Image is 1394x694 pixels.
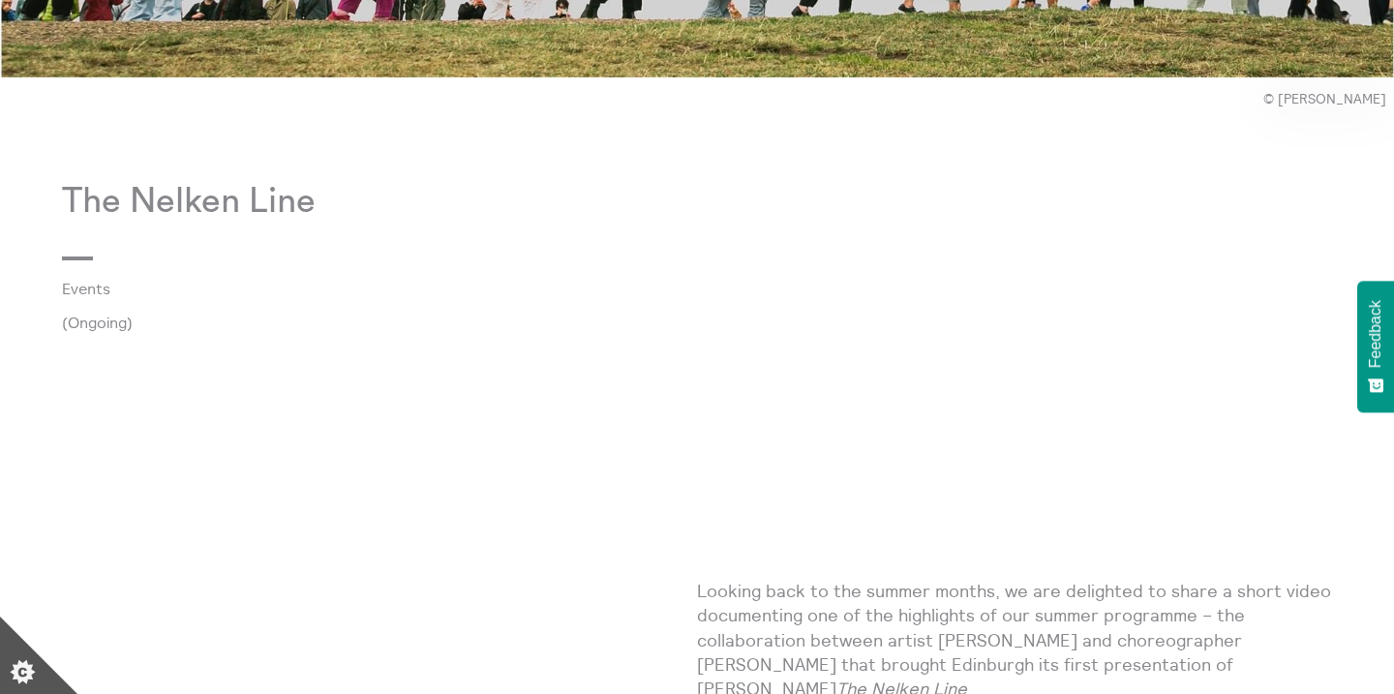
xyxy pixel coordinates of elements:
[62,182,697,222] p: The Nelken Line
[1367,300,1384,368] span: Feedback
[62,280,666,297] a: Events
[62,314,697,331] p: (Ongoing)
[1357,281,1394,412] button: Feedback - Show survey
[697,182,1332,539] iframe: vimeo-player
